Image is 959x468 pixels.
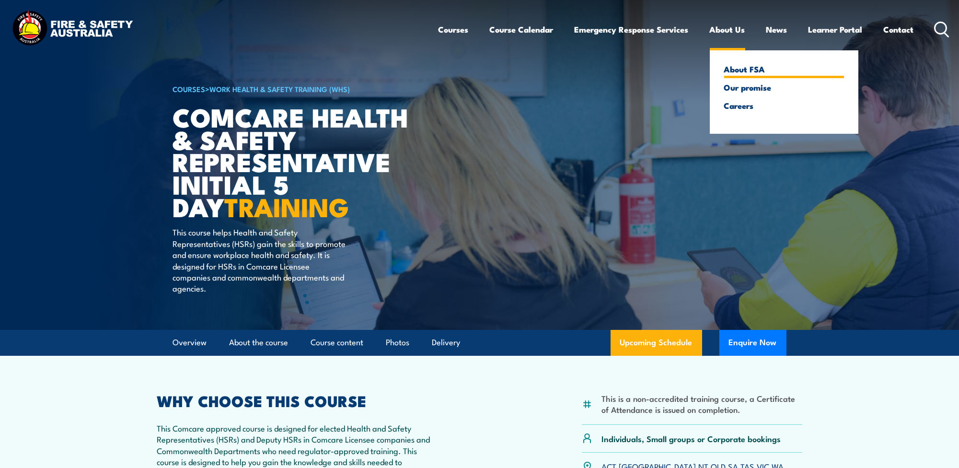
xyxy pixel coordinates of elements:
[724,65,844,73] a: About FSA
[230,330,289,355] a: About the course
[724,101,844,110] a: Careers
[157,394,437,407] h2: WHY CHOOSE THIS COURSE
[173,83,206,94] a: COURSES
[173,226,348,293] p: This course helps Health and Safety Representatives (HSRs) gain the skills to promote and ensure ...
[575,17,689,42] a: Emergency Response Services
[173,105,410,218] h1: Comcare Health & Safety Representative Initial 5 Day
[719,330,786,356] button: Enquire Now
[173,83,410,94] h6: >
[225,186,349,226] strong: TRAINING
[601,433,781,444] p: Individuals, Small groups or Corporate bookings
[173,330,207,355] a: Overview
[809,17,863,42] a: Learner Portal
[724,83,844,92] a: Our promise
[490,17,554,42] a: Course Calendar
[210,83,350,94] a: Work Health & Safety Training (WHS)
[710,17,745,42] a: About Us
[311,330,364,355] a: Course content
[386,330,410,355] a: Photos
[601,393,802,415] li: This is a non-accredited training course, a Certificate of Attendance is issued on completion.
[766,17,787,42] a: News
[884,17,914,42] a: Contact
[611,330,702,356] a: Upcoming Schedule
[439,17,469,42] a: Courses
[432,330,461,355] a: Delivery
